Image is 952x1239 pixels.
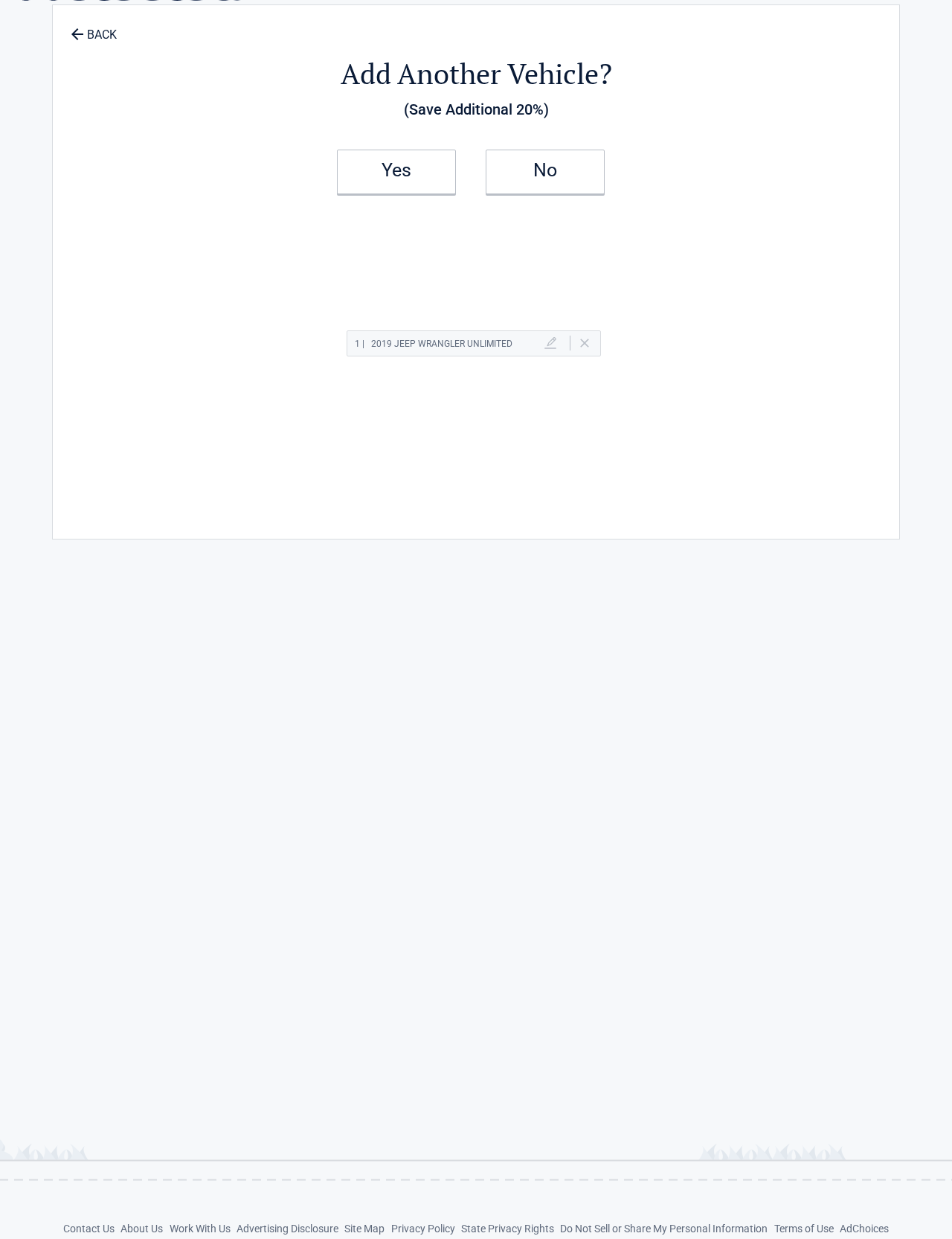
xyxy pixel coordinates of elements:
[237,1223,338,1235] a: Advertising Disclosure
[560,1223,768,1235] a: Do Not Sell or Share My Personal Information
[68,15,120,41] a: BACK
[461,1223,554,1235] a: State Privacy Rights
[501,165,589,176] h2: No
[63,1223,115,1235] a: Contact Us
[355,339,364,349] span: 1 |
[391,1223,455,1235] a: Privacy Policy
[580,339,589,348] a: Delete
[344,1223,385,1235] a: Site Map
[840,1223,889,1235] a: AdChoices
[135,97,817,122] h3: (Save Additional 20%)
[135,55,817,93] h2: Add Another Vehicle?
[774,1223,834,1235] a: Terms of Use
[353,165,440,176] h2: Yes
[120,1223,163,1235] a: About Us
[170,1223,231,1235] a: Work With Us
[355,335,512,353] h2: 2019 Jeep WRANGLER UNLIMITED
